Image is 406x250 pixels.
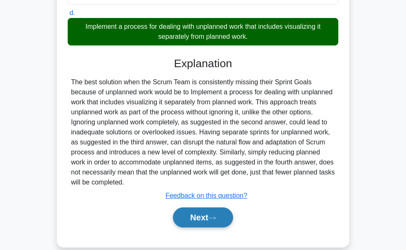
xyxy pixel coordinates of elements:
[71,77,335,187] div: The best solution when the Scrum Team is consistently missing their Sprint Goals because of unpla...
[173,207,233,227] button: Next
[69,9,75,16] span: d.
[68,18,338,45] div: Implement a process for dealing with unplanned work that includes visualizing it separately from ...
[73,57,333,71] h3: Explanation
[165,192,247,199] a: Feedback on this question?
